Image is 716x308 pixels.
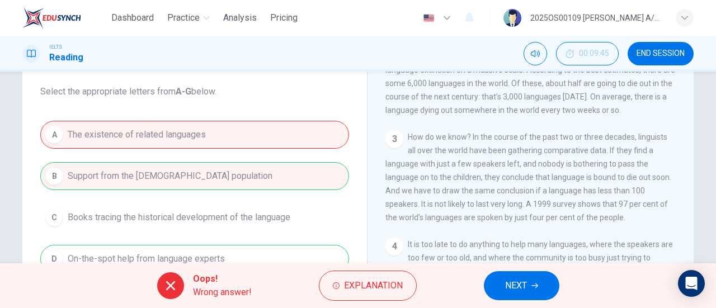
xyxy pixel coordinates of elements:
[385,132,671,222] span: How do we know? In the course of the past two or three decades, linguists all over the world have...
[385,240,675,302] span: It is too late to do anything to help many languages, where the speakers are too few or too old, ...
[22,7,81,29] img: EduSynch logo
[422,14,436,22] img: en
[678,270,705,297] div: Open Intercom Messenger
[530,11,662,25] div: 2025OS00109 [PERSON_NAME] A/P SWATHESAM
[193,272,252,286] span: Oops!
[556,42,619,65] div: Hide
[219,8,261,28] button: Analysis
[556,42,619,65] button: 00:09:45
[524,42,547,65] div: Mute
[319,271,417,301] button: Explanation
[107,8,158,28] button: Dashboard
[385,238,403,255] div: 4
[176,86,191,97] b: A-G
[22,7,107,29] a: EduSynch logo
[266,8,302,28] button: Pricing
[223,11,257,25] span: Analysis
[503,9,521,27] img: Profile picture
[167,11,200,25] span: Practice
[484,271,559,300] button: NEXT
[637,49,685,58] span: END SESSION
[579,49,609,58] span: 00:09:45
[49,43,62,51] span: IELTS
[193,286,252,299] span: Wrong answer!
[344,278,403,293] span: Explanation
[505,278,527,293] span: NEXT
[49,51,83,64] h1: Reading
[385,130,403,148] div: 3
[270,11,298,25] span: Pricing
[163,8,214,28] button: Practice
[111,11,154,25] span: Dashboard
[628,42,694,65] button: END SESSION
